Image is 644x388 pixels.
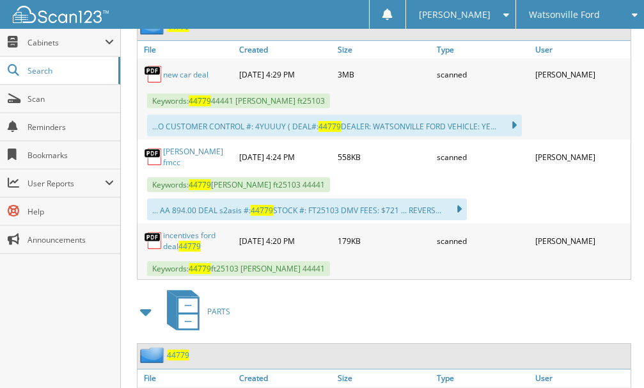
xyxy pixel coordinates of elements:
a: Created [236,369,334,387]
img: PDF.png [144,231,163,250]
div: [PERSON_NAME] [532,143,631,171]
a: PARTS [159,286,230,337]
span: 44779 [251,205,273,216]
span: Cabinets [27,37,105,48]
a: Size [334,41,433,58]
div: scanned [434,143,532,171]
a: File [137,41,236,58]
span: Search [27,65,112,76]
div: 3MB [334,61,433,87]
div: [PERSON_NAME] [532,227,631,255]
div: scanned [434,227,532,255]
span: Reminders [27,122,114,133]
a: Size [334,369,433,387]
span: 44779 [189,179,211,190]
span: 44779 [318,121,341,132]
span: Keywords: ft25103 [PERSON_NAME] 44441 [147,261,330,276]
div: [DATE] 4:20 PM [236,227,334,255]
a: User [532,369,631,387]
img: folder2.png [140,347,167,363]
a: new car deal [163,69,208,80]
img: scan123-logo-white.svg [13,6,109,23]
span: User Reports [27,178,105,189]
span: Keywords: 44441 [PERSON_NAME] ft25103 [147,93,330,108]
span: Bookmarks [27,150,114,161]
a: Created [236,41,334,58]
div: ... AA 894.00 DEAL s2asis #: STOCK #: FT25103 DMV FEES: $721 ... REVERS... [147,198,467,220]
a: User [532,41,631,58]
a: [PERSON_NAME] fmcc [163,146,233,168]
div: ...O CUSTOMER CONTROL #: 4YUUUY ( DEAL#: DEALER: WATSONVILLE FORD VEHICLE: YE... [147,115,522,136]
div: 558KB [334,143,433,171]
span: PARTS [207,306,230,317]
a: 44779 [167,350,189,360]
span: Announcements [27,234,114,245]
a: Type [434,41,532,58]
span: Scan [27,93,114,104]
div: [PERSON_NAME] [532,61,631,87]
a: Type [434,369,532,387]
div: 179KB [334,227,433,255]
span: 44779 [189,95,211,106]
div: scanned [434,61,532,87]
span: 44779 [178,241,201,252]
a: incentives ford deal44779 [163,230,233,252]
a: File [137,369,236,387]
img: PDF.png [144,147,163,166]
span: Watsonville Ford [529,11,600,19]
span: 44779 [189,263,211,274]
span: Keywords: [PERSON_NAME] ft25103 44441 [147,177,330,192]
div: [DATE] 4:24 PM [236,143,334,171]
span: Help [27,206,114,217]
img: PDF.png [144,65,163,84]
span: [PERSON_NAME] [419,11,491,19]
div: [DATE] 4:29 PM [236,61,334,87]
